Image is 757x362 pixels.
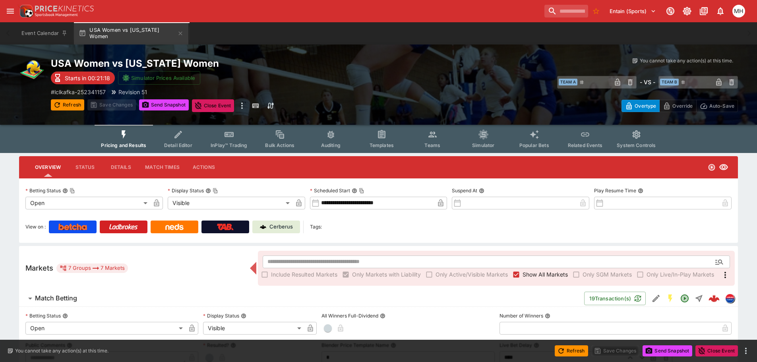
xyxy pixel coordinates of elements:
p: Overtype [635,102,656,110]
img: Cerberus [260,224,266,230]
button: Number of Winners [545,313,550,319]
div: 7 Groups 7 Markets [60,263,125,273]
p: Starts in 00:21:18 [65,74,110,82]
button: Actions [186,158,222,177]
div: e78e7fbe-b9e1-4e12-b099-ab71a4d64773 [709,293,720,304]
span: Only Markets with Liability [352,270,421,279]
button: No Bookmarks [590,5,602,17]
img: Neds [165,224,183,230]
span: Only Active/Visible Markets [436,270,508,279]
button: Notifications [713,4,728,18]
button: Connected to PK [663,4,678,18]
span: Teams [424,142,440,148]
span: Pricing and Results [101,142,146,148]
div: Event type filters [95,125,662,153]
h2: Copy To Clipboard [51,57,395,70]
p: Copy To Clipboard [51,88,106,96]
button: Copy To Clipboard [70,188,75,194]
button: Toggle light/dark mode [680,4,694,18]
p: Display Status [168,187,204,194]
img: volleyball.png [19,57,45,83]
div: Visible [168,197,292,209]
button: open drawer [3,4,17,18]
button: Refresh [555,345,588,356]
button: Send Snapshot [139,99,189,110]
button: Display StatusCopy To Clipboard [205,188,211,194]
button: more [741,346,751,356]
span: Templates [370,142,394,148]
p: Suspend At [452,187,477,194]
span: System Controls [617,142,656,148]
button: Michael Hutchinson [730,2,747,20]
button: Suspend At [479,188,484,194]
button: Display Status [241,313,246,319]
button: Copy To Clipboard [213,188,218,194]
span: Auditing [321,142,341,148]
span: Popular Bets [519,142,549,148]
h5: Markets [25,263,53,273]
button: Play Resume Time [638,188,643,194]
div: Open [25,322,186,335]
button: more [237,99,247,112]
h6: - VS - [640,78,655,86]
p: Scheduled Start [310,187,350,194]
span: InPlay™ Trading [211,142,247,148]
span: Simulator [472,142,494,148]
button: Open [712,255,726,269]
p: Override [672,102,693,110]
button: Close Event [192,99,234,112]
span: Include Resulted Markets [271,270,337,279]
p: Display Status [203,312,239,319]
p: Cerberus [269,223,293,231]
button: Close Event [695,345,738,356]
h6: Match Betting [35,294,77,302]
p: Betting Status [25,187,61,194]
svg: More [720,270,730,280]
button: Simulator Prices Available [118,71,200,85]
button: All Winners Full-Dividend [380,313,385,319]
button: Match Betting [19,290,584,306]
img: PriceKinetics Logo [17,3,33,19]
button: Override [659,100,696,112]
img: Ladbrokes [109,224,138,230]
button: Copy To Clipboard [359,188,364,194]
button: Betting StatusCopy To Clipboard [62,188,68,194]
p: You cannot take any action(s) at this time. [15,347,108,354]
span: Only Live/In-Play Markets [647,270,714,279]
img: lclkafka [726,294,734,303]
p: Revision 51 [118,88,147,96]
p: Play Resume Time [594,187,636,194]
button: Auto-Save [696,100,738,112]
p: Number of Winners [500,312,543,319]
div: Start From [621,100,738,112]
span: Only SGM Markets [583,270,632,279]
svg: Open [708,163,716,171]
button: Edit Detail [649,291,663,306]
button: Match Times [139,158,186,177]
button: Open [678,291,692,306]
span: Bulk Actions [265,142,294,148]
span: Team B [660,79,679,85]
img: TabNZ [217,224,234,230]
div: Visible [203,322,304,335]
button: Scheduled StartCopy To Clipboard [352,188,357,194]
button: USA Women vs [US_STATE] Women [74,22,188,45]
a: Cerberus [252,221,300,233]
button: Straight [692,291,706,306]
span: Show All Markets [523,270,568,279]
p: Auto-Save [709,102,734,110]
svg: Open [680,294,689,303]
button: Details [103,158,139,177]
button: Overview [29,158,67,177]
a: e78e7fbe-b9e1-4e12-b099-ab71a4d64773 [706,290,722,306]
button: SGM Enabled [663,291,678,306]
button: Betting Status [62,313,68,319]
svg: Visible [719,163,728,172]
input: search [544,5,588,17]
span: Detail Editor [164,142,192,148]
button: Documentation [697,4,711,18]
div: Open [25,197,150,209]
label: View on : [25,221,46,233]
button: Send Snapshot [643,345,692,356]
img: Sportsbook Management [35,13,78,17]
